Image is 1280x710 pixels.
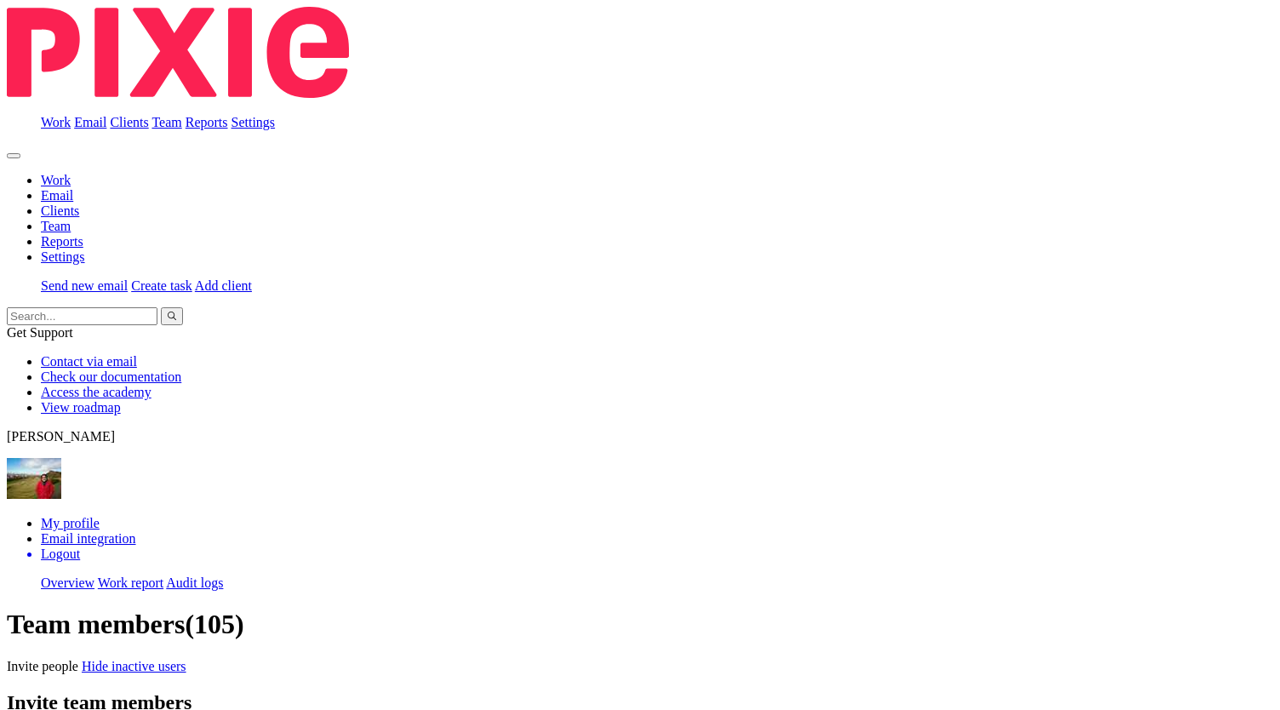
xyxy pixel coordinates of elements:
a: Clients [41,203,79,218]
a: Email [41,188,73,203]
input: Search [7,307,157,325]
a: Email [74,115,106,129]
a: My profile [41,516,100,530]
img: Pixie [7,7,349,98]
a: Settings [41,249,85,264]
img: Edinbrugh.jpeg [7,458,61,499]
a: Invite people [7,659,78,673]
span: Logout [41,547,80,561]
a: Settings [231,115,276,129]
a: Logout [41,547,1273,562]
span: Get Support [7,325,73,340]
a: Access the academy [41,385,151,399]
span: (105) [185,609,243,639]
a: Email integration [41,531,136,546]
a: Clients [110,115,148,129]
a: Hide inactive users [82,659,186,673]
a: Contact via email [41,354,137,369]
a: Overview [41,575,94,590]
a: Work report [98,575,163,590]
a: Check our documentation [41,369,181,384]
a: Audit logs [166,575,223,590]
a: Create task [131,278,192,293]
a: Add client [195,278,252,293]
h1: Team members [7,609,1273,640]
p: [PERSON_NAME] [7,429,1273,444]
a: Send new email [41,278,128,293]
a: Team [151,115,181,129]
a: Reports [41,234,83,249]
a: View roadmap [41,400,121,415]
button: Search [161,307,183,325]
a: Work [41,115,71,129]
a: Reports [186,115,228,129]
a: Team [41,219,71,233]
a: Work [41,173,71,187]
